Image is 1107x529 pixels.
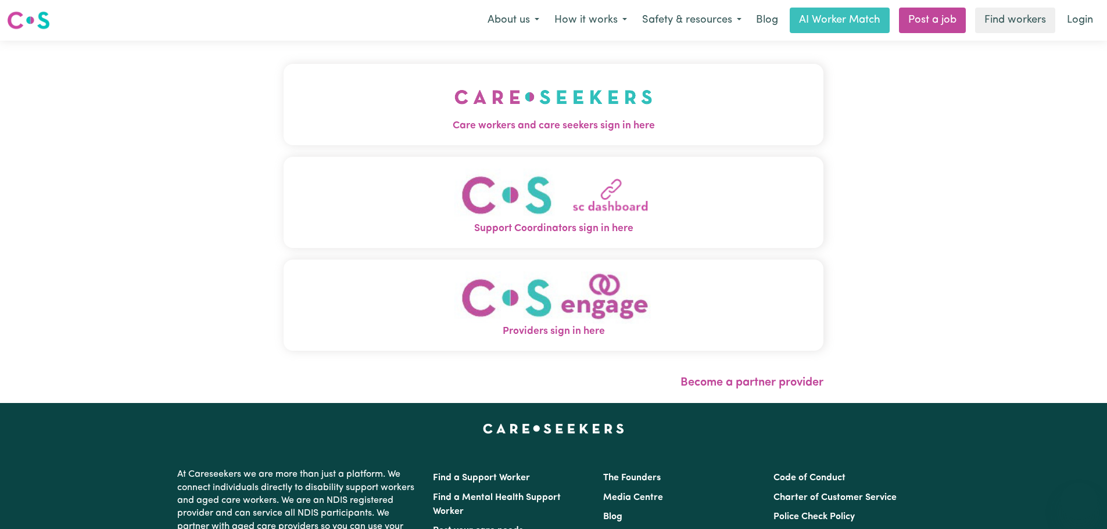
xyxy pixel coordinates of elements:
span: Providers sign in here [284,324,823,339]
a: Find a Mental Health Support Worker [433,493,561,516]
button: How it works [547,8,635,33]
button: Support Coordinators sign in here [284,157,823,248]
a: Police Check Policy [773,512,855,521]
a: Charter of Customer Service [773,493,897,502]
a: The Founders [603,473,661,483]
button: Care workers and care seekers sign in here [284,64,823,145]
a: Post a job [899,8,966,33]
a: Find workers [975,8,1055,33]
a: AI Worker Match [790,8,890,33]
span: Support Coordinators sign in here [284,221,823,236]
a: Careseekers logo [7,7,50,34]
a: Find a Support Worker [433,473,530,483]
a: Blog [749,8,785,33]
button: Providers sign in here [284,260,823,351]
a: Media Centre [603,493,663,502]
button: About us [480,8,547,33]
a: Careseekers home page [483,424,624,433]
a: Code of Conduct [773,473,846,483]
button: Safety & resources [635,8,749,33]
a: Blog [603,512,622,521]
img: Careseekers logo [7,10,50,31]
a: Login [1060,8,1100,33]
a: Become a partner provider [680,377,823,388]
span: Care workers and care seekers sign in here [284,118,823,134]
iframe: Button to launch messaging window [1061,483,1098,520]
